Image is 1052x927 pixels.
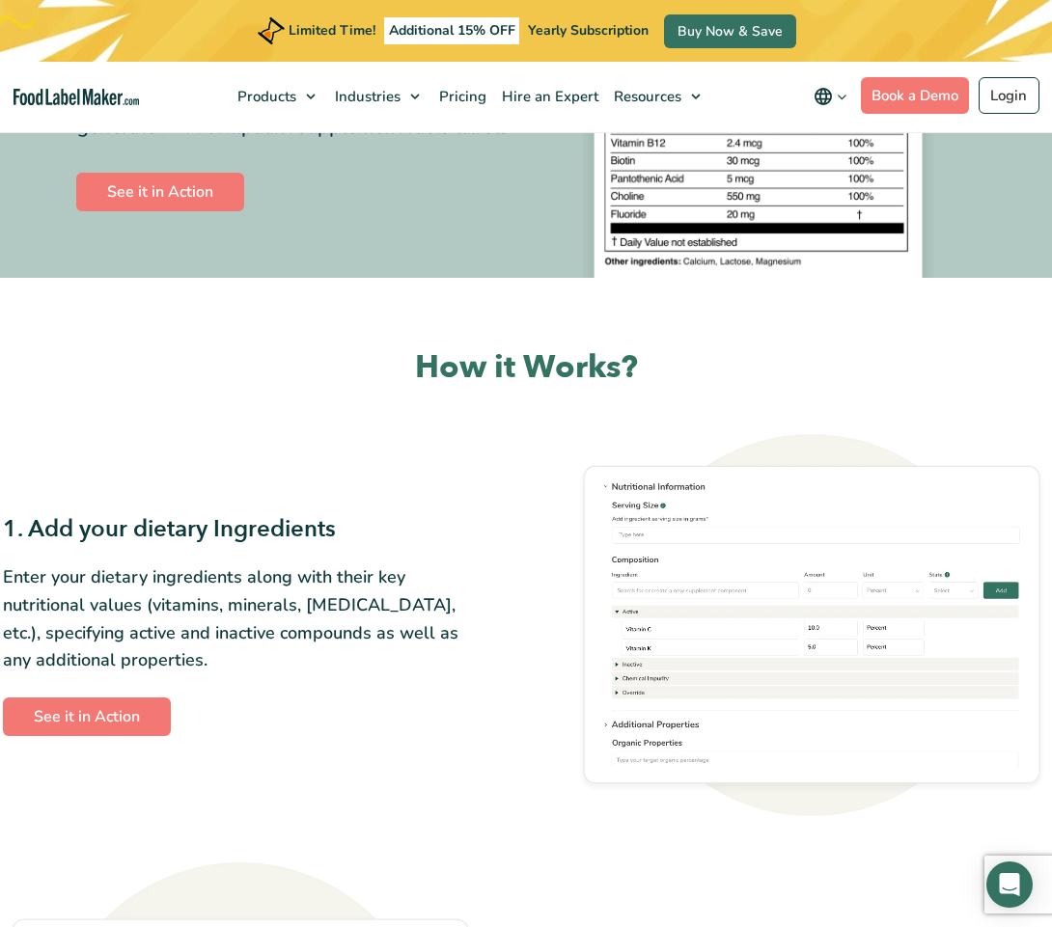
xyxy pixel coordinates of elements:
h3: 1. Add your dietary Ingredients [3,514,478,544]
span: Industries [329,87,402,106]
a: Login [979,77,1039,114]
span: Additional 15% OFF [384,17,520,44]
a: Industries [325,62,429,131]
span: Pricing [433,87,488,106]
div: Open Intercom Messenger [986,861,1033,908]
a: Products [228,62,325,131]
span: Products [232,87,298,106]
p: Enter your dietary ingredients along with their key nutritional values (vitamins, minerals, [MEDI... [3,563,478,674]
span: Limited Time! [289,21,375,40]
span: Yearly Subscription [528,21,649,40]
a: See it in Action [3,697,171,736]
a: Book a Demo [861,77,970,114]
a: See it in Action [76,173,244,211]
h2: How it Works? [14,347,1038,389]
a: Hire an Expert [492,62,604,131]
span: Hire an Expert [496,87,600,106]
a: Buy Now & Save [664,14,796,48]
a: Pricing [429,62,492,131]
a: Resources [604,62,710,131]
span: Resources [608,87,683,106]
